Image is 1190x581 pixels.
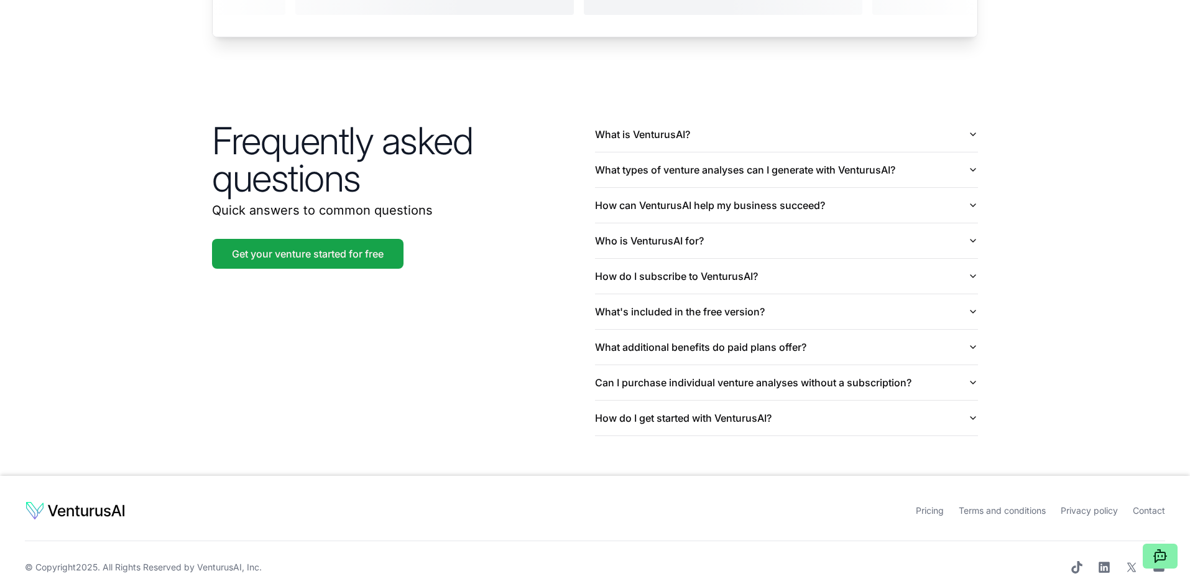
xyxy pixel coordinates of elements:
[959,505,1046,516] a: Terms and conditions
[25,501,126,521] img: logo
[595,294,978,329] button: What's included in the free version?
[595,330,978,365] button: What additional benefits do paid plans offer?
[595,259,978,294] button: How do I subscribe to VenturusAI?
[595,223,978,258] button: Who is VenturusAI for?
[25,561,262,574] span: © Copyright 2025 . All Rights Reserved by .
[1061,505,1118,516] a: Privacy policy
[212,239,404,269] a: Get your venture started for free
[916,505,944,516] a: Pricing
[197,562,259,572] a: VenturusAI, Inc
[595,401,978,435] button: How do I get started with VenturusAI?
[595,188,978,223] button: How can VenturusAI help my business succeed?
[212,202,595,219] p: Quick answers to common questions
[595,117,978,152] button: What is VenturusAI?
[1133,505,1165,516] a: Contact
[595,152,978,187] button: What types of venture analyses can I generate with VenturusAI?
[212,122,595,197] h2: Frequently asked questions
[595,365,978,400] button: Can I purchase individual venture analyses without a subscription?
